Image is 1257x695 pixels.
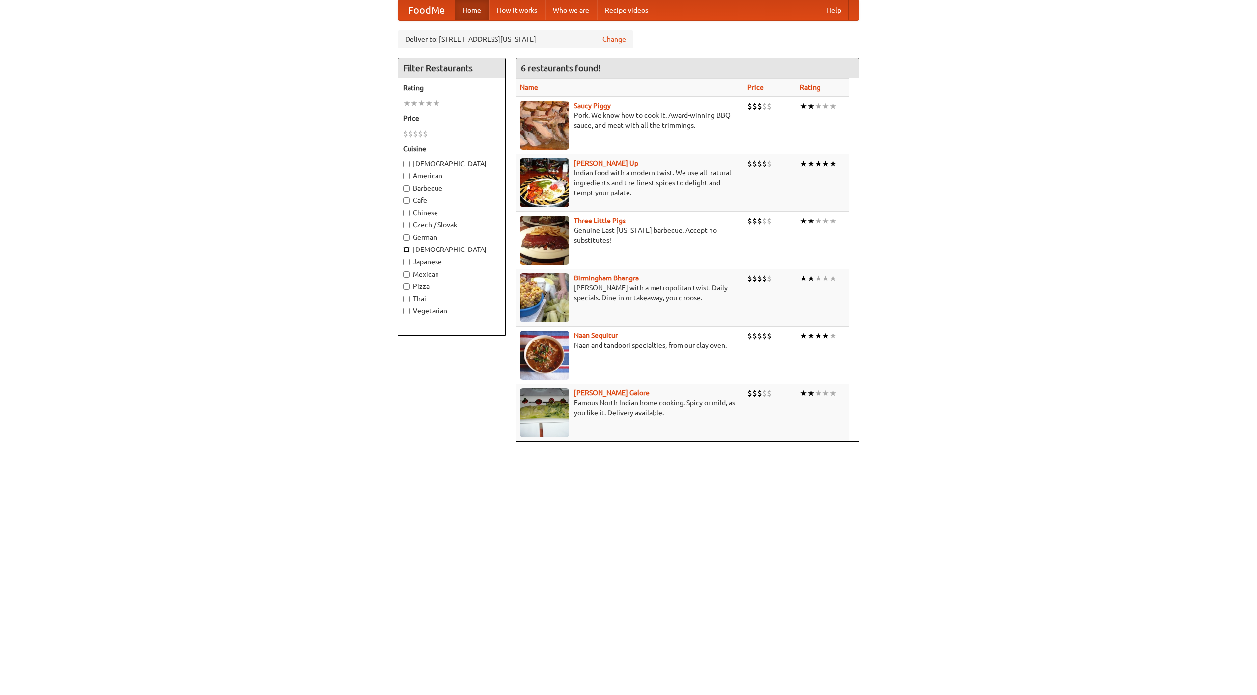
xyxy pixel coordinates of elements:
[815,158,822,169] li: ★
[410,98,418,109] li: ★
[747,158,752,169] li: $
[807,331,815,341] li: ★
[747,216,752,226] li: $
[800,216,807,226] li: ★
[829,273,837,284] li: ★
[829,158,837,169] li: ★
[403,306,500,316] label: Vegetarian
[403,271,410,278] input: Mexican
[752,101,757,111] li: $
[403,197,410,204] input: Cafe
[403,173,410,179] input: American
[403,185,410,192] input: Barbecue
[757,101,762,111] li: $
[767,216,772,226] li: $
[403,195,500,205] label: Cafe
[403,245,500,254] label: [DEMOGRAPHIC_DATA]
[423,128,428,139] li: $
[574,217,626,224] b: Three Little Pigs
[807,388,815,399] li: ★
[747,331,752,341] li: $
[815,388,822,399] li: ★
[757,331,762,341] li: $
[403,259,410,265] input: Japanese
[403,161,410,167] input: [DEMOGRAPHIC_DATA]
[398,58,505,78] h4: Filter Restaurants
[520,273,569,322] img: bhangra.jpg
[815,101,822,111] li: ★
[520,225,739,245] p: Genuine East [US_STATE] barbecue. Accept no substitutes!
[800,83,820,91] a: Rating
[520,283,739,303] p: [PERSON_NAME] with a metropolitan twist. Daily specials. Dine-in or takeaway, you choose.
[762,331,767,341] li: $
[822,158,829,169] li: ★
[403,159,500,168] label: [DEMOGRAPHIC_DATA]
[762,158,767,169] li: $
[822,216,829,226] li: ★
[807,101,815,111] li: ★
[800,331,807,341] li: ★
[520,111,739,130] p: Pork. We know how to cook it. Award-winning BBQ sauce, and meat with all the trimmings.
[762,101,767,111] li: $
[800,388,807,399] li: ★
[418,128,423,139] li: $
[403,113,500,123] h5: Price
[408,128,413,139] li: $
[403,296,410,302] input: Thai
[757,158,762,169] li: $
[403,83,500,93] h5: Rating
[807,158,815,169] li: ★
[800,158,807,169] li: ★
[752,158,757,169] li: $
[747,388,752,399] li: $
[747,273,752,284] li: $
[819,0,849,20] a: Help
[403,144,500,154] h5: Cuisine
[807,273,815,284] li: ★
[433,98,440,109] li: ★
[403,208,500,218] label: Chinese
[767,331,772,341] li: $
[752,273,757,284] li: $
[815,331,822,341] li: ★
[822,388,829,399] li: ★
[762,273,767,284] li: $
[752,388,757,399] li: $
[403,283,410,290] input: Pizza
[574,332,618,339] a: Naan Sequitur
[489,0,545,20] a: How it works
[815,216,822,226] li: ★
[520,216,569,265] img: littlepigs.jpg
[403,257,500,267] label: Japanese
[829,388,837,399] li: ★
[403,222,410,228] input: Czech / Slovak
[822,101,829,111] li: ★
[574,274,639,282] a: Birmingham Bhangra
[403,234,410,241] input: German
[398,0,455,20] a: FoodMe
[815,273,822,284] li: ★
[403,281,500,291] label: Pizza
[574,389,650,397] a: [PERSON_NAME] Galore
[829,216,837,226] li: ★
[767,101,772,111] li: $
[403,269,500,279] label: Mexican
[455,0,489,20] a: Home
[521,63,601,73] ng-pluralize: 6 restaurants found!
[574,102,611,110] a: Saucy Piggy
[520,101,569,150] img: saucy.jpg
[747,101,752,111] li: $
[574,159,638,167] a: [PERSON_NAME] Up
[757,216,762,226] li: $
[403,98,410,109] li: ★
[822,331,829,341] li: ★
[822,273,829,284] li: ★
[398,30,633,48] div: Deliver to: [STREET_ADDRESS][US_STATE]
[403,308,410,314] input: Vegetarian
[767,273,772,284] li: $
[747,83,764,91] a: Price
